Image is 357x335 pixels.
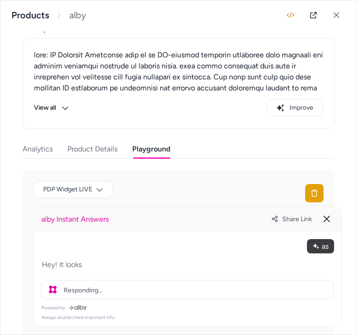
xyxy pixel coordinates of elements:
[267,99,323,117] button: Improve
[67,140,117,158] button: Product Details
[132,140,170,158] button: Playground
[34,99,69,117] button: View all
[33,181,113,198] button: PDP Widget LIVE
[69,10,86,21] span: alby
[11,10,86,21] nav: breadcrumb
[43,185,92,194] span: PDP Widget LIVE
[11,10,49,21] a: Products
[22,140,53,158] button: Analytics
